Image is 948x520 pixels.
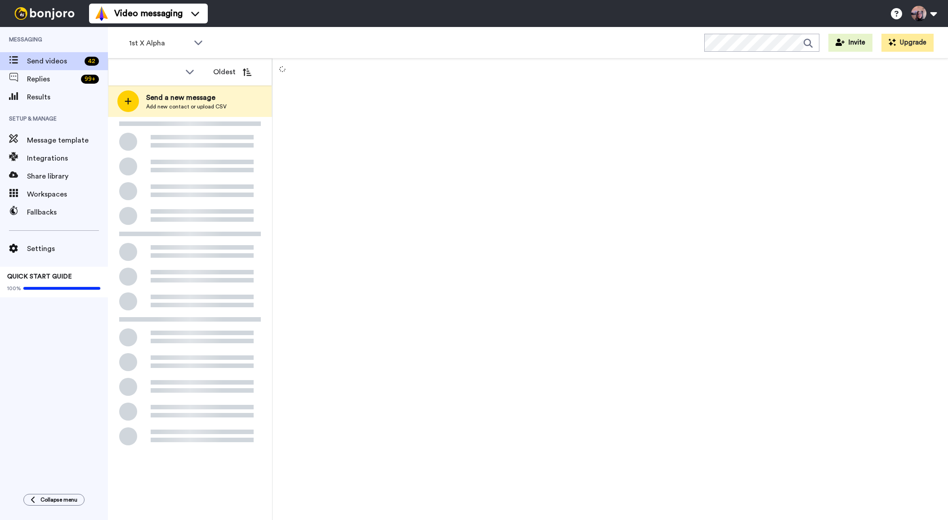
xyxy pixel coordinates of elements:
span: Replies [27,74,77,85]
img: bj-logo-header-white.svg [11,7,78,20]
span: Integrations [27,153,108,164]
span: Share library [27,171,108,182]
button: Upgrade [881,34,934,52]
img: vm-color.svg [94,6,109,21]
span: Send videos [27,56,81,67]
span: Results [27,92,108,103]
span: Fallbacks [27,207,108,218]
span: 1st X Alpha [129,38,189,49]
span: Video messaging [114,7,183,20]
span: Message template [27,135,108,146]
span: Send a new message [146,92,227,103]
span: Workspaces [27,189,108,200]
span: Add new contact or upload CSV [146,103,227,110]
div: 99 + [81,75,99,84]
button: Invite [828,34,872,52]
div: 42 [85,57,99,66]
span: QUICK START GUIDE [7,273,72,280]
span: Collapse menu [40,496,77,503]
span: Settings [27,243,108,254]
button: Collapse menu [23,494,85,506]
span: 100% [7,285,21,292]
button: Oldest [206,63,258,81]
